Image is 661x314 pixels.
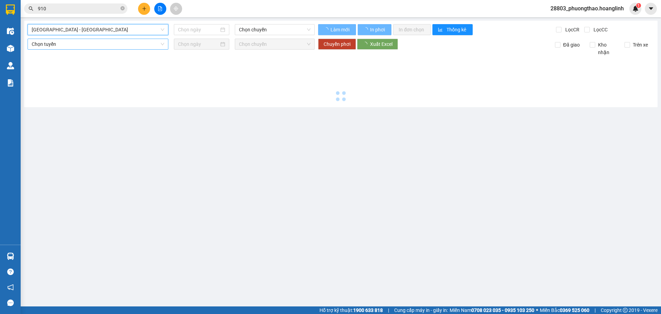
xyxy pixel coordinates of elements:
img: warehouse-icon [7,45,14,52]
img: icon-new-feature [632,6,639,12]
strong: 0369 525 060 [560,307,589,313]
input: Tìm tên, số ĐT hoặc mã đơn [38,5,119,12]
img: logo-vxr [6,4,15,15]
span: search [29,6,33,11]
span: caret-down [648,6,654,12]
img: warehouse-icon [7,28,14,35]
span: Cung cấp máy in - giấy in: [394,306,448,314]
button: In phơi [358,24,391,35]
span: loading [363,27,369,32]
span: plus [142,6,147,11]
img: solution-icon [7,79,14,87]
span: Chọn chuyến [239,39,311,49]
span: | [388,306,389,314]
button: caret-down [645,3,657,15]
span: copyright [623,308,628,313]
button: Xuất Excel [357,39,398,50]
span: Lọc CR [563,26,580,33]
img: warehouse-icon [7,253,14,260]
span: message [7,300,14,306]
span: Trên xe [630,41,651,49]
span: Miền Nam [450,306,534,314]
span: In phơi [370,26,386,33]
button: Làm mới [318,24,356,35]
strong: 1900 633 818 [353,307,383,313]
span: Đã giao [560,41,583,49]
span: close-circle [120,6,125,10]
span: notification [7,284,14,291]
span: file-add [158,6,162,11]
strong: 0708 023 035 - 0935 103 250 [471,307,534,313]
span: Làm mới [330,26,350,33]
span: Hỗ trợ kỹ thuật: [319,306,383,314]
img: warehouse-icon [7,62,14,69]
sup: 1 [636,3,641,8]
button: aim [170,3,182,15]
button: bar-chartThống kê [432,24,473,35]
button: In đơn chọn [393,24,431,35]
span: Chọn tuyến [32,39,164,49]
span: bar-chart [438,27,444,33]
button: file-add [154,3,166,15]
span: ⚪️ [536,309,538,312]
span: loading [324,27,329,32]
span: question-circle [7,269,14,275]
input: Chọn ngày [178,26,219,33]
input: Chọn ngày [178,40,219,48]
span: Lọc CC [591,26,609,33]
span: 1 [637,3,640,8]
button: Chuyển phơi [318,39,356,50]
span: Kho nhận [595,41,619,56]
span: Chọn chuyến [239,24,311,35]
span: Hà Nội - Quảng Bình [32,24,164,35]
span: | [595,306,596,314]
span: Thống kê [447,26,467,33]
button: plus [138,3,150,15]
span: aim [174,6,178,11]
span: close-circle [120,6,125,12]
span: Miền Bắc [540,306,589,314]
span: 28803_phuongthao.hoanglinh [545,4,629,13]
